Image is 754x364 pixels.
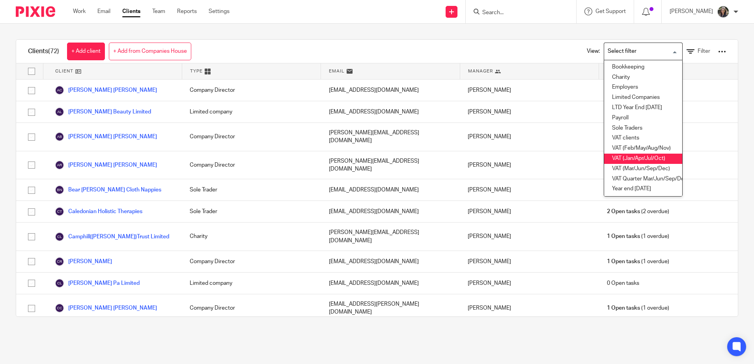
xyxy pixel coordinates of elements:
div: [PERSON_NAME][EMAIL_ADDRESS][DOMAIN_NAME] [321,123,460,151]
div: Company Director [182,80,321,101]
img: svg%3E [55,160,64,170]
div: [PERSON_NAME] [460,251,599,272]
div: Sole Trader [182,201,321,222]
a: [PERSON_NAME] [55,257,112,266]
a: [PERSON_NAME] [PERSON_NAME] [55,132,157,141]
div: [PERSON_NAME][EMAIL_ADDRESS][DOMAIN_NAME] [321,151,460,179]
img: svg%3E [55,232,64,241]
li: Limited Companies [604,93,682,103]
span: Manager [468,68,493,74]
a: [PERSON_NAME] Beauty Limited [55,107,151,117]
input: Select all [24,64,39,79]
div: Company Director [182,294,321,322]
a: Reports [177,7,197,15]
span: 2 Open tasks [607,208,640,215]
img: svg%3E [55,132,64,141]
span: (1 overdue) [607,232,669,240]
span: Client [55,68,73,74]
a: [PERSON_NAME] [PERSON_NAME] [55,303,157,313]
img: svg%3E [55,185,64,195]
div: View: [575,40,726,63]
li: Sole Traders [604,123,682,134]
img: svg%3E [55,85,64,95]
a: Settings [209,7,230,15]
span: Email [329,68,345,74]
li: VAT clients [604,133,682,143]
img: svg%3E [55,207,64,216]
div: [PERSON_NAME][EMAIL_ADDRESS][DOMAIN_NAME] [321,223,460,251]
span: 1 Open tasks [607,258,640,266]
li: VAT Quarter Mar/Jun/Sep/Dec [604,174,682,184]
div: [EMAIL_ADDRESS][PERSON_NAME][DOMAIN_NAME] [321,294,460,322]
p: [PERSON_NAME] [670,7,713,15]
img: svg%3E [55,279,64,288]
div: [PERSON_NAME] [460,223,599,251]
div: [EMAIL_ADDRESS][DOMAIN_NAME] [321,179,460,201]
li: VAT (Feb/May/Aug/Nov) [604,143,682,154]
div: Search for option [604,43,683,60]
a: Camphill([PERSON_NAME])Trust Limited [55,232,169,241]
li: Bookkeeping [604,62,682,72]
input: Search for option [605,45,678,58]
div: [EMAIL_ADDRESS][DOMAIN_NAME] [321,273,460,294]
span: (1 overdue) [607,258,669,266]
a: + Add from Companies House [109,43,191,60]
a: Bear [PERSON_NAME] Cloth Nappies [55,185,161,195]
a: [PERSON_NAME] [PERSON_NAME] [55,85,157,95]
li: Year end [DATE] [604,184,682,194]
div: Charity [182,223,321,251]
span: 0 Open tasks [607,279,639,287]
div: Company Director [182,151,321,179]
img: Pixie [16,6,55,17]
div: [PERSON_NAME] [460,294,599,322]
span: Filter [698,48,710,54]
li: Employers [604,82,682,93]
img: svg%3E [55,303,64,313]
a: Email [97,7,110,15]
span: Get Support [595,9,626,14]
div: [EMAIL_ADDRESS][DOMAIN_NAME] [321,201,460,222]
div: [PERSON_NAME] [460,201,599,222]
a: Team [152,7,165,15]
li: LTD Year End [DATE] [604,103,682,113]
div: [PERSON_NAME] [460,123,599,151]
span: 1 Open tasks [607,232,640,240]
a: Work [73,7,86,15]
div: Sole Trader [182,179,321,201]
a: [PERSON_NAME] Pa Limited [55,279,140,288]
div: [PERSON_NAME] [460,80,599,101]
a: [PERSON_NAME] [PERSON_NAME] [55,160,157,170]
li: Payroll [604,113,682,123]
span: Type [190,68,203,74]
div: [PERSON_NAME] [460,151,599,179]
span: (72) [48,48,59,54]
div: Limited company [182,273,321,294]
li: VAT (Jan/Apr/Jul/Oct) [604,154,682,164]
span: (1 overdue) [607,304,669,312]
a: Caledonian Holistic Therapies [55,207,142,216]
div: Company Director [182,251,321,272]
span: 1 Open tasks [607,304,640,312]
div: [EMAIL_ADDRESS][DOMAIN_NAME] [321,101,460,123]
li: Charity [604,72,682,83]
div: Limited company [182,101,321,123]
img: svg%3E [55,257,64,266]
input: Search [482,9,552,17]
div: [PERSON_NAME] [460,101,599,123]
div: [PERSON_NAME] [460,179,599,201]
div: Company Director [182,123,321,151]
img: Profile%20photo.jpg [717,6,730,18]
div: [PERSON_NAME] [460,273,599,294]
li: VAT (Mar/Jun/Sep/Dec) [604,164,682,174]
a: + Add client [67,43,105,60]
span: (2 overdue) [607,208,669,215]
a: Clients [122,7,140,15]
div: [EMAIL_ADDRESS][DOMAIN_NAME] [321,251,460,272]
img: svg%3E [55,107,64,117]
div: [EMAIL_ADDRESS][DOMAIN_NAME] [321,80,460,101]
h1: Clients [28,47,59,56]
